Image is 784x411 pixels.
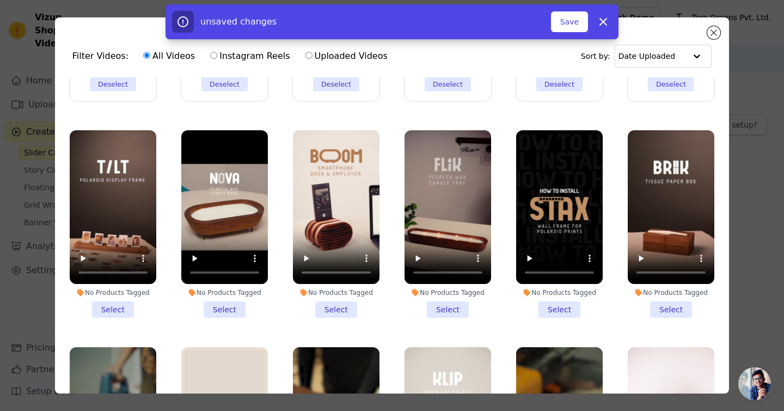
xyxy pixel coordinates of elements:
[405,288,491,297] div: No Products Tagged
[210,49,290,63] label: Instagram Reels
[516,288,603,297] div: No Products Tagged
[293,288,379,297] div: No Products Tagged
[581,45,712,68] div: Sort by:
[72,44,394,69] div: Filter Videos:
[70,288,156,297] div: No Products Tagged
[628,288,714,297] div: No Products Tagged
[181,288,268,297] div: No Products Tagged
[200,16,277,27] span: unsaved changes
[551,11,588,32] button: Save
[143,49,195,63] label: All Videos
[738,367,771,400] div: Open chat
[305,49,388,63] label: Uploaded Videos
